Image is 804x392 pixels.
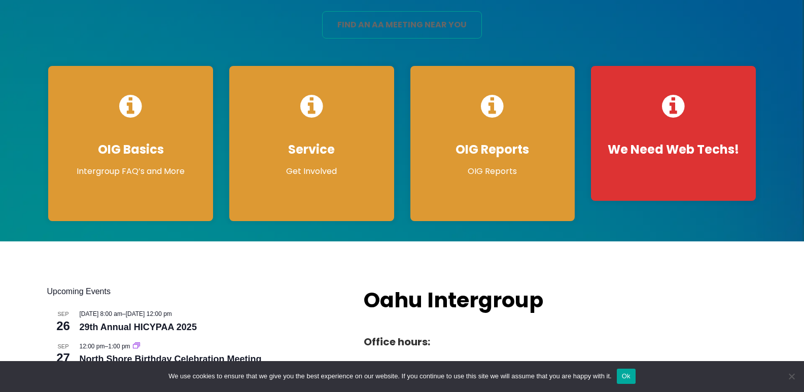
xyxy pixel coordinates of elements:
[322,11,482,39] a: find an aa meeting near you
[421,165,565,177] p: OIG Reports
[168,371,611,381] span: We use cookies to ensure that we give you the best experience on our website. If you continue to ...
[58,165,203,177] p: Intergroup FAQ’s and More
[80,343,132,350] time: –
[47,286,344,298] h2: Upcoming Events
[47,310,80,318] span: Sep
[80,354,262,365] a: North Shore Birthday Celebration Meeting
[421,142,565,157] h4: OIG Reports
[239,142,384,157] h4: Service
[47,317,80,335] span: 26
[617,369,636,384] button: Ok
[47,342,80,351] span: Sep
[133,343,140,350] a: Event series: North Shore Birthday Celebration Meeting
[80,310,122,317] span: [DATE] 8:00 am
[126,310,172,317] span: [DATE] 12:00 pm
[80,310,172,317] time: –
[80,343,105,350] span: 12:00 pm
[601,142,746,157] h4: We Need Web Techs!
[80,322,197,333] a: 29th Annual HICYPAA 2025
[58,142,203,157] h4: OIG Basics
[364,335,430,349] strong: Office hours:
[47,349,80,367] span: 27
[364,286,608,315] h2: Oahu Intergroup
[239,165,384,177] p: Get Involved
[108,343,130,350] span: 1:00 pm
[786,371,796,381] span: No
